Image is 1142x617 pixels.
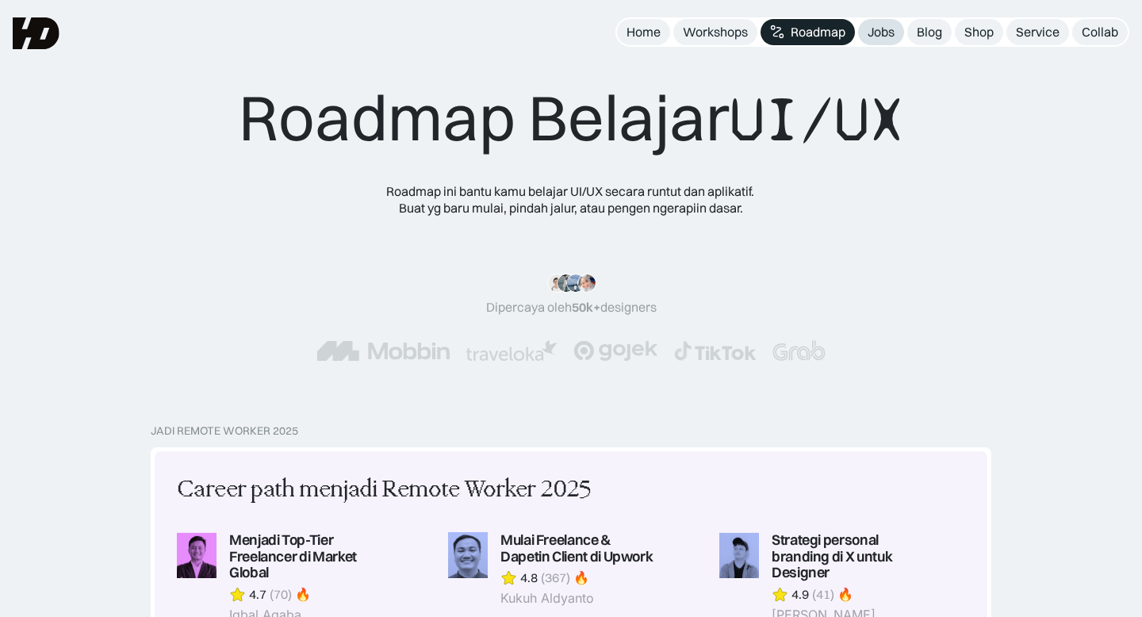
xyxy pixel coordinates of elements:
[627,24,661,40] div: Home
[1082,24,1118,40] div: Collab
[486,299,657,316] div: Dipercaya oleh designers
[964,24,994,40] div: Shop
[617,19,670,45] a: Home
[1016,24,1060,40] div: Service
[730,82,904,158] span: UI/UX
[761,19,855,45] a: Roadmap
[791,24,845,40] div: Roadmap
[373,183,769,217] div: Roadmap ini bantu kamu belajar UI/UX secara runtut dan aplikatif. Buat yg baru mulai, pindah jalu...
[1006,19,1069,45] a: Service
[683,24,748,40] div: Workshops
[239,79,904,158] div: Roadmap Belajar
[151,424,298,438] div: Jadi Remote Worker 2025
[917,24,942,40] div: Blog
[572,299,600,315] span: 50k+
[858,19,904,45] a: Jobs
[955,19,1003,45] a: Shop
[868,24,895,40] div: Jobs
[177,473,591,507] div: Career path menjadi Remote Worker 2025
[907,19,952,45] a: Blog
[1072,19,1128,45] a: Collab
[673,19,757,45] a: Workshops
